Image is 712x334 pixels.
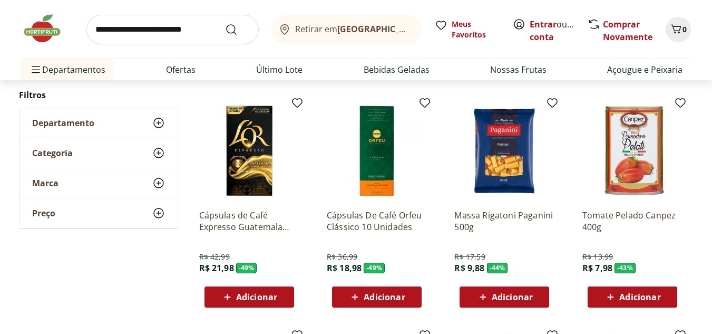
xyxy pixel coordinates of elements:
span: Adicionar [236,293,277,301]
span: Retirar em [295,24,412,34]
a: Cápsulas De Café Orfeu Clássico 10 Unidades [327,209,427,233]
span: - 43 % [615,263,636,273]
button: Menu [30,57,42,82]
button: Adicionar [460,287,549,308]
span: Departamentos [30,57,105,82]
button: Adicionar [332,287,422,308]
span: R$ 13,99 [582,252,613,262]
span: 0 [682,24,687,34]
a: Criar conta [530,18,588,43]
span: Marca [32,178,58,188]
a: Ofertas [166,63,196,76]
span: - 49 % [236,263,257,273]
a: Último Lote [256,63,303,76]
button: Retirar em[GEOGRAPHIC_DATA]/[GEOGRAPHIC_DATA] [271,15,422,44]
a: Comprar Novamente [603,18,652,43]
input: search [86,15,259,44]
a: Massa Rigatoni Paganini 500g [454,209,554,233]
img: Tomate Pelado Canpez 400g [582,101,682,201]
span: Categoria [32,148,73,158]
img: Massa Rigatoni Paganini 500g [454,101,554,201]
span: Adicionar [492,293,533,301]
a: Cápsulas de Café Expresso Guatemala L'OR 52g [199,209,299,233]
img: Hortifruti [21,13,74,44]
b: [GEOGRAPHIC_DATA]/[GEOGRAPHIC_DATA] [337,23,515,35]
button: Submit Search [225,23,250,36]
span: Adicionar [364,293,405,301]
button: Marca [19,168,178,198]
a: Meus Favoritos [435,19,500,40]
span: R$ 9,88 [454,262,484,274]
span: R$ 36,99 [327,252,357,262]
a: Entrar [530,18,557,30]
span: Adicionar [619,293,660,301]
span: Departamento [32,118,94,128]
a: Bebidas Geladas [364,63,430,76]
a: Açougue e Peixaria [607,63,682,76]
img: Cápsulas de Café Expresso Guatemala L'OR 52g [199,101,299,201]
span: - 49 % [364,263,385,273]
span: - 44 % [487,263,508,273]
h2: Filtros [19,84,178,106]
span: R$ 21,98 [199,262,234,274]
button: Departamento [19,108,178,138]
a: Tomate Pelado Canpez 400g [582,209,682,233]
img: Cápsulas De Café Orfeu Clássico 10 Unidades [327,101,427,201]
button: Adicionar [588,287,677,308]
a: Nossas Frutas [490,63,547,76]
span: R$ 7,98 [582,262,612,274]
button: Adicionar [204,287,294,308]
span: Preço [32,208,55,218]
span: R$ 17,59 [454,252,485,262]
button: Preço [19,198,178,228]
span: Meus Favoritos [452,19,500,40]
span: R$ 18,98 [327,262,362,274]
button: Categoria [19,138,178,168]
span: R$ 42,99 [199,252,230,262]
span: ou [530,18,577,43]
button: Carrinho [666,17,691,42]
